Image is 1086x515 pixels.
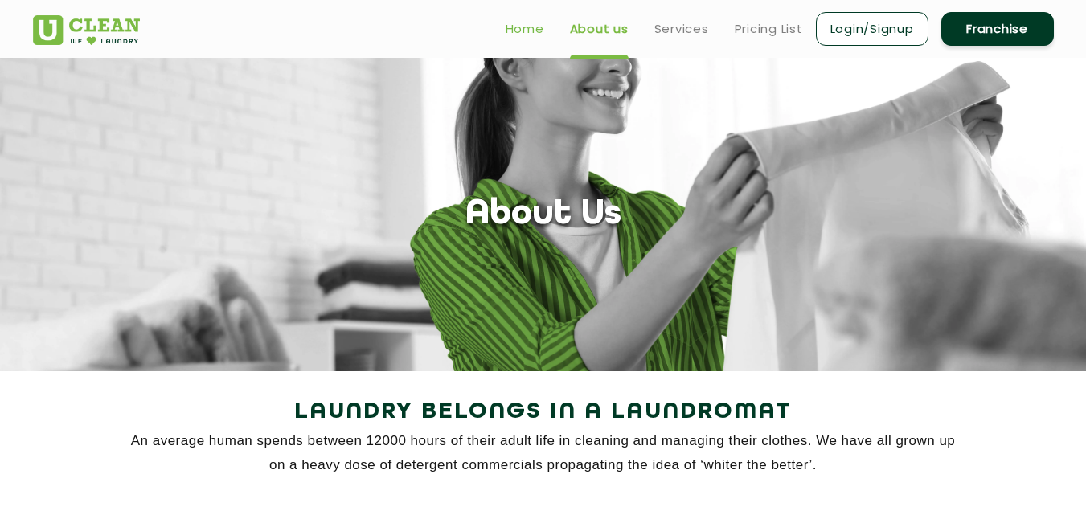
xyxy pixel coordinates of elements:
[941,12,1054,46] a: Franchise
[506,19,544,39] a: Home
[33,429,1054,477] p: An average human spends between 12000 hours of their adult life in cleaning and managing their cl...
[654,19,709,39] a: Services
[33,15,140,45] img: UClean Laundry and Dry Cleaning
[816,12,928,46] a: Login/Signup
[33,393,1054,431] h2: Laundry Belongs in a Laundromat
[570,19,629,39] a: About us
[735,19,803,39] a: Pricing List
[465,194,621,235] h1: About Us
